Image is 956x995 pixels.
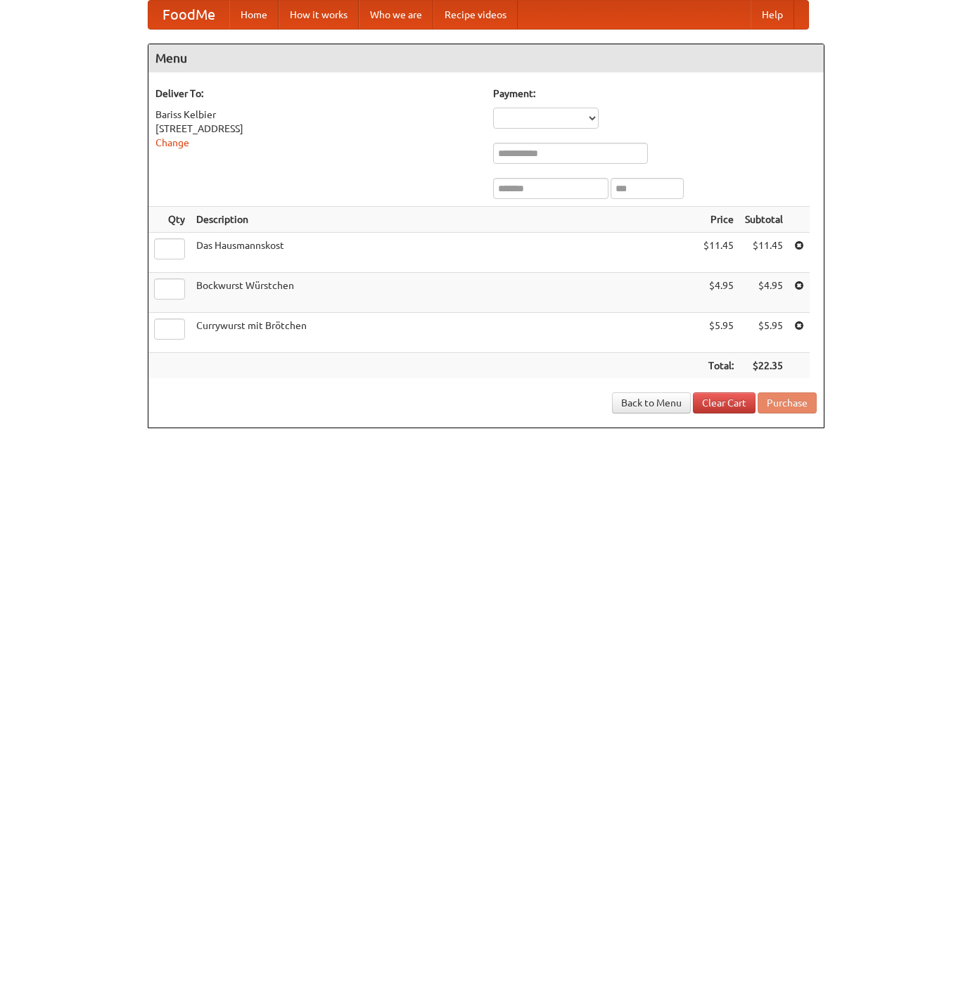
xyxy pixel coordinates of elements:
[148,207,191,233] th: Qty
[739,313,789,353] td: $5.95
[359,1,433,29] a: Who we are
[155,108,479,122] div: Bariss Kelbier
[739,353,789,379] th: $22.35
[191,273,698,313] td: Bockwurst Würstchen
[758,392,817,413] button: Purchase
[612,392,691,413] a: Back to Menu
[739,233,789,273] td: $11.45
[191,207,698,233] th: Description
[698,273,739,313] td: $4.95
[148,1,229,29] a: FoodMe
[739,207,789,233] th: Subtotal
[433,1,518,29] a: Recipe videos
[155,122,479,136] div: [STREET_ADDRESS]
[279,1,359,29] a: How it works
[751,1,794,29] a: Help
[493,86,817,101] h5: Payment:
[148,44,824,72] h4: Menu
[229,1,279,29] a: Home
[698,233,739,273] td: $11.45
[191,233,698,273] td: Das Hausmannskost
[155,137,189,148] a: Change
[155,86,479,101] h5: Deliver To:
[693,392,756,413] a: Clear Cart
[739,273,789,313] td: $4.95
[698,313,739,353] td: $5.95
[698,207,739,233] th: Price
[191,313,698,353] td: Currywurst mit Brötchen
[698,353,739,379] th: Total:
